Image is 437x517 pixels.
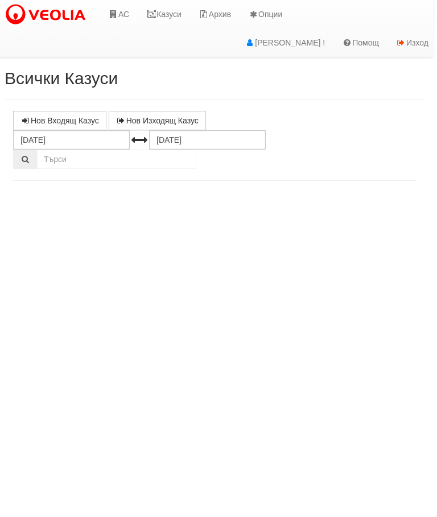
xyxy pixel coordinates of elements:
[109,111,206,130] a: Нов Изходящ Казус
[5,69,424,88] h2: Всички Казуси
[37,150,196,169] input: Търсене по Идентификатор, Бл/Вх/Ап, Тип, Описание, Моб. Номер, Имейл, Файл, Коментар,
[333,28,387,57] a: Помощ
[13,111,106,130] a: Нов Входящ Казус
[387,28,437,57] a: Изход
[236,28,333,57] a: [PERSON_NAME] !
[5,3,91,27] img: VeoliaLogo.png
